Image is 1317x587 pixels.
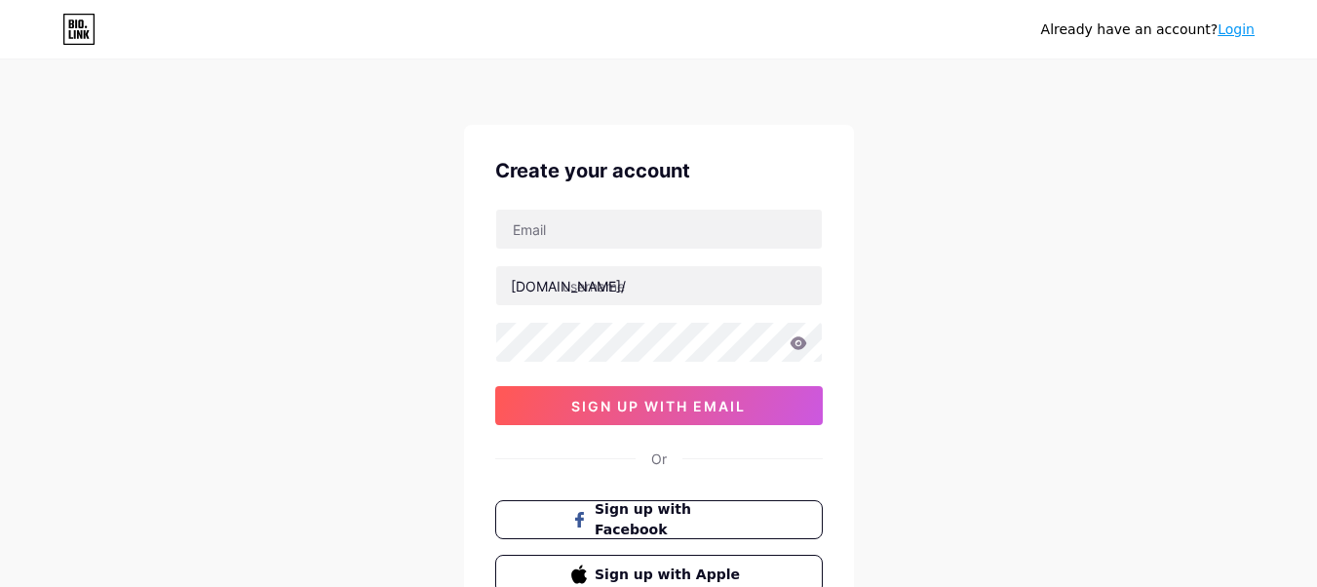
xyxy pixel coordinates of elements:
[595,499,746,540] span: Sign up with Facebook
[1218,21,1255,37] a: Login
[496,210,822,249] input: Email
[495,500,823,539] button: Sign up with Facebook
[511,276,626,296] div: [DOMAIN_NAME]/
[595,565,746,585] span: Sign up with Apple
[496,266,822,305] input: username
[1041,20,1255,40] div: Already have an account?
[495,386,823,425] button: sign up with email
[651,449,667,469] div: Or
[571,398,746,414] span: sign up with email
[495,156,823,185] div: Create your account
